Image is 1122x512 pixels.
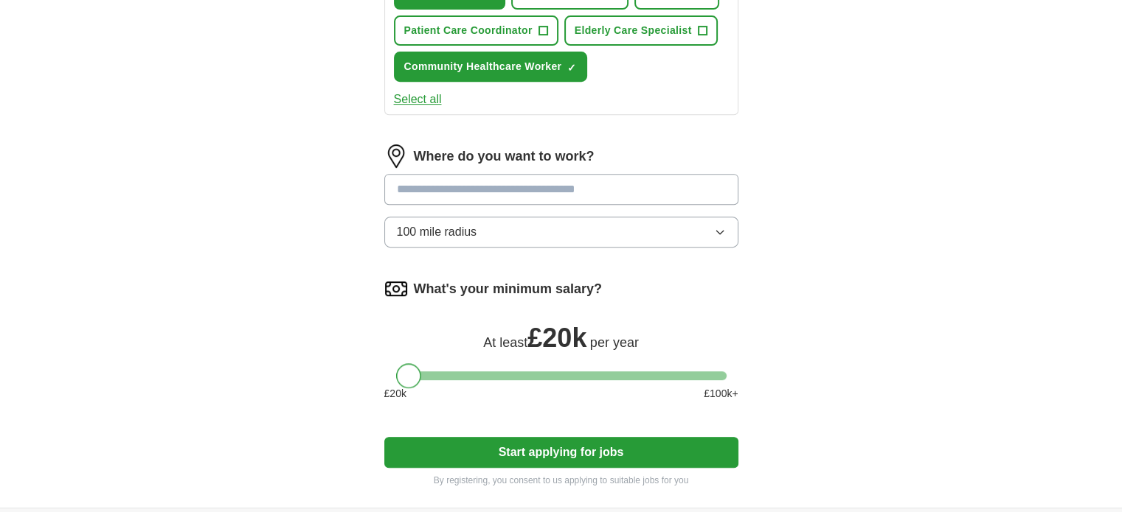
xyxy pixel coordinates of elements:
[575,23,692,38] span: Elderly Care Specialist
[704,386,738,401] span: £ 100 k+
[384,217,738,248] button: 100 mile radius
[564,15,718,46] button: Elderly Care Specialist
[404,59,562,74] span: Community Healthcare Worker
[394,52,588,82] button: Community Healthcare Worker✓
[590,335,639,350] span: per year
[384,144,408,168] img: location.png
[567,62,576,74] span: ✓
[397,223,477,241] span: 100 mile radius
[394,91,442,108] button: Select all
[483,335,527,350] span: At least
[384,437,738,468] button: Start applying for jobs
[394,15,558,46] button: Patient Care Coordinator
[414,147,595,166] label: Where do you want to work?
[384,474,738,487] p: By registering, you consent to us applying to suitable jobs for you
[527,323,586,353] span: £ 20k
[384,386,406,401] span: £ 20 k
[404,23,533,38] span: Patient Care Coordinator
[384,277,408,301] img: salary.png
[414,279,602,299] label: What's your minimum salary?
